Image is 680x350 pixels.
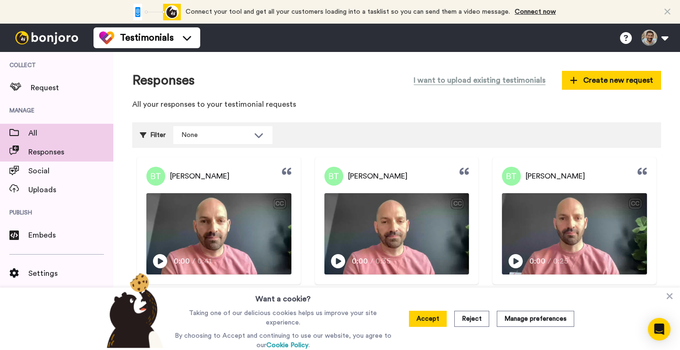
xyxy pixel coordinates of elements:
button: Manage preferences [497,311,574,327]
span: Request [31,82,113,94]
span: Uploads [28,184,113,196]
img: Video Thumbnail [324,193,469,275]
span: 0:25 [553,256,569,267]
span: / [192,256,195,267]
p: All your responses to your testimonial requests [132,99,661,110]
span: 0:00 [529,256,546,267]
div: CC [274,199,286,208]
div: animation [129,4,181,20]
span: Social [28,165,113,177]
button: Accept [409,311,447,327]
img: tm-color.svg [99,30,114,45]
h3: Want a cookie? [255,288,311,305]
img: Video Thumbnail [502,193,647,275]
span: [PERSON_NAME] [348,171,408,182]
h1: Responses [132,73,195,88]
span: / [548,256,551,267]
img: Profile Picture [146,167,165,186]
span: 0:41 [197,256,214,267]
div: Open Intercom Messenger [648,318,671,341]
div: CC [629,199,641,208]
span: [PERSON_NAME] [526,171,585,182]
span: Testimonials [120,31,174,44]
span: All [28,128,113,139]
img: bj-logo-header-white.svg [11,31,82,44]
span: 0:00 [352,256,368,267]
img: Profile Picture [324,167,343,186]
div: CC [451,199,463,208]
span: Connect your tool and get all your customers loading into a tasklist so you can send them a video... [186,9,510,15]
div: None [181,130,249,140]
img: Profile Picture [502,167,521,186]
span: 0:00 [174,256,190,267]
button: Reject [454,311,489,327]
p: Taking one of our delicious cookies helps us improve your site experience. [172,308,394,327]
img: Video Thumbnail [146,193,291,275]
a: Connect now [515,9,556,15]
p: By choosing to Accept and continuing to use our website, you agree to our . [172,331,394,350]
span: Settings [28,268,113,279]
span: / [370,256,374,267]
span: [PERSON_NAME] [170,171,229,182]
span: Create new request [570,75,653,86]
div: Filter [140,126,166,144]
span: Responses [28,146,113,158]
span: 0:35 [375,256,392,267]
img: bear-with-cookie.png [98,273,168,348]
button: Create new request [562,71,661,90]
a: Cookie Policy [266,342,308,349]
span: Embeds [28,230,113,241]
button: I want to upload existing testimonials [407,71,552,90]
